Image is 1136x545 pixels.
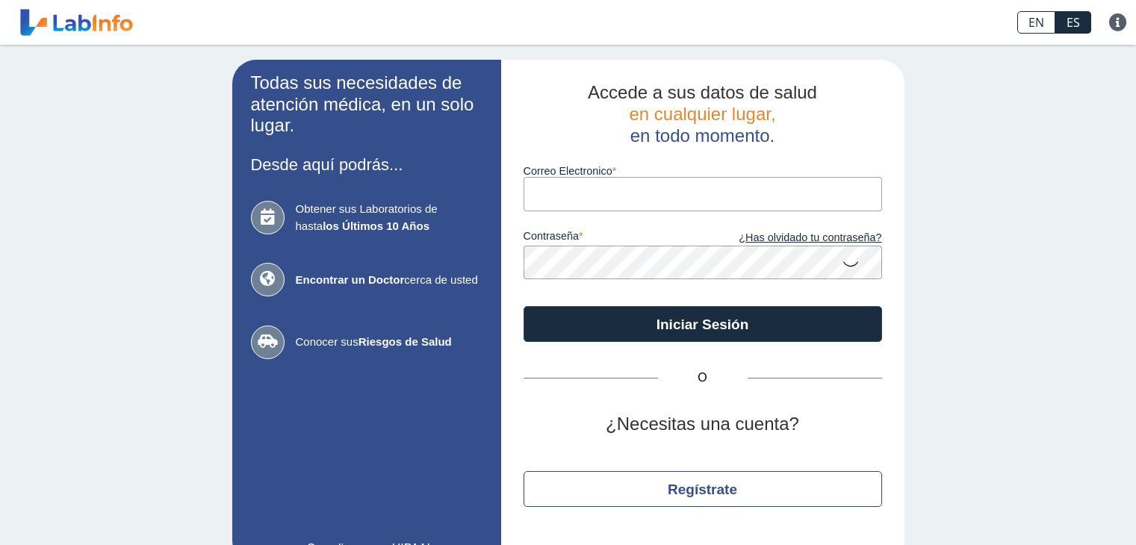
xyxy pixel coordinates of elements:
span: en cualquier lugar, [629,104,775,124]
h2: ¿Necesitas una cuenta? [524,414,882,435]
span: en todo momento. [630,125,775,146]
b: los Últimos 10 Años [323,219,429,232]
span: Accede a sus datos de salud [588,82,817,102]
span: Conocer sus [296,334,482,351]
button: Regístrate [524,471,882,507]
span: Obtener sus Laboratorios de hasta [296,201,482,234]
a: ES [1055,11,1091,34]
label: Correo Electronico [524,165,882,177]
b: Riesgos de Salud [359,335,452,348]
label: contraseña [524,230,703,246]
span: O [658,369,748,387]
span: cerca de usted [296,272,482,289]
h3: Desde aquí podrás... [251,155,482,174]
a: ¿Has olvidado tu contraseña? [703,230,882,246]
h2: Todas sus necesidades de atención médica, en un solo lugar. [251,72,482,137]
button: Iniciar Sesión [524,306,882,342]
b: Encontrar un Doctor [296,273,405,286]
a: EN [1017,11,1055,34]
